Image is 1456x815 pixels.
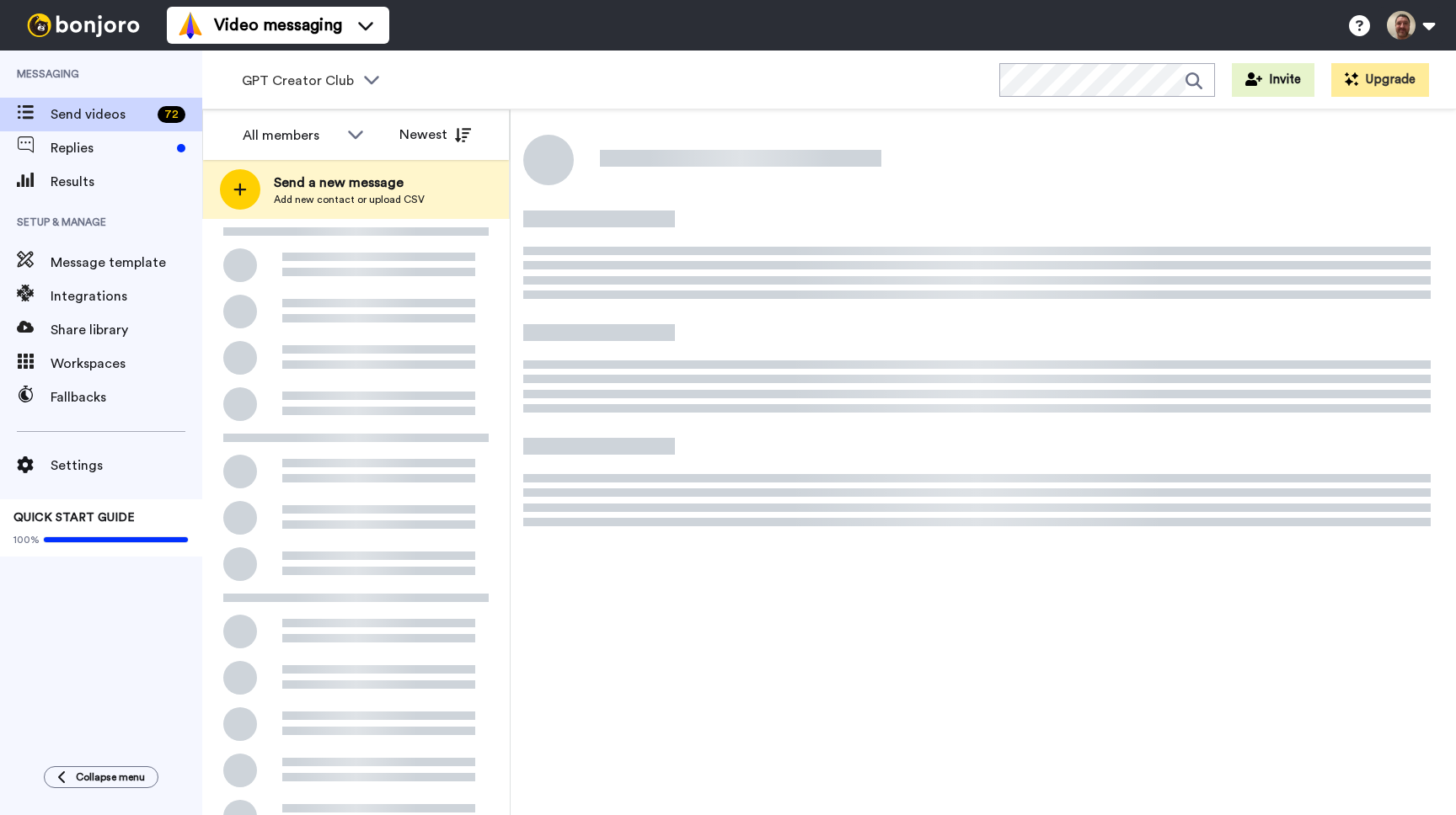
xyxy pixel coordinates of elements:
[1232,63,1314,97] button: Invite
[51,138,170,158] span: Replies
[13,512,135,524] span: QUICK START GUIDE
[177,12,204,39] img: vm-color.svg
[20,13,147,37] img: bj-logo-header-white.svg
[51,286,202,306] span: Integrations
[1331,63,1429,97] button: Upgrade
[51,455,202,476] span: Settings
[51,320,202,340] span: Share library
[51,387,202,407] span: Fallbacks
[274,193,425,206] span: Add new contact or upload CSV
[51,104,151,125] span: Send videos
[242,71,355,91] span: GPT Creator Club
[51,253,202,273] span: Message template
[214,13,342,37] span: Video messaging
[13,533,40,546] span: 100%
[51,354,202,374] span: Workspaces
[158,106,185,123] div: 72
[44,766,158,788] button: Collapse menu
[387,118,484,152] button: Newest
[51,172,202,192] span: Results
[243,125,339,146] div: All members
[76,770,145,784] span: Collapse menu
[274,173,425,193] span: Send a new message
